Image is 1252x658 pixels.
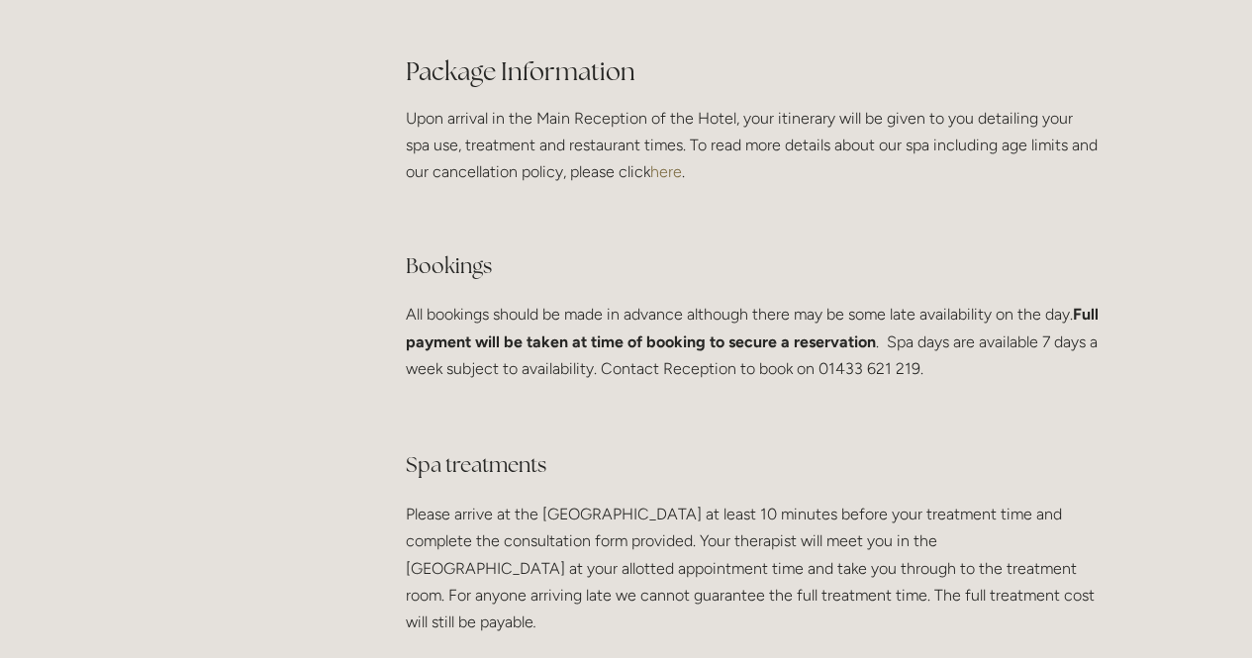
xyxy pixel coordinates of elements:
[650,162,682,181] a: here
[406,20,1100,89] h2: Package Information
[406,305,1103,350] strong: Full payment will be taken at time of booking to secure a reservation
[533,612,536,631] em: .
[406,105,1100,186] p: Upon arrival in the Main Reception of the Hotel, your itinerary will be given to you detailing yo...
[406,445,1100,485] h3: Spa treatments
[406,501,1100,635] p: Please arrive at the [GEOGRAPHIC_DATA] at least 10 minutes before your treatment time and complet...
[406,207,1100,286] h3: Bookings
[406,301,1100,382] p: All bookings should be made in advance although there may be some late availability on the day. ....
